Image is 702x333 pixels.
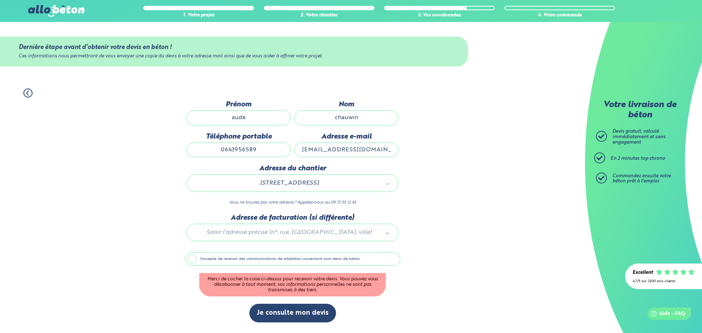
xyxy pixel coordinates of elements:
input: Quel est votre prénom ? [186,110,291,125]
p: Votre livraison de béton [598,100,682,120]
span: Devis gratuit, calculé immédiatement et sans engagement [612,129,665,144]
span: En 2 minutes top chrono [611,156,665,161]
button: Je consulte mon devis [249,304,336,322]
a: [STREET_ADDRESS] [194,178,391,188]
iframe: Help widget launcher [637,304,694,325]
div: 1. Votre projet [143,13,254,18]
input: ex : 0642930817 [186,143,291,157]
span: Commandez ensuite votre béton prêt à l'emploi [612,174,671,184]
input: Quel est votre nom de famille ? [294,110,399,125]
label: Adresse e-mail [294,133,399,141]
label: Téléphone portable [186,133,291,141]
div: Merci de cocher la case ci-dessus pour recevoir votre devis. Vous pouvez vous désabonner à tout m... [199,273,386,296]
div: Dernière étape avant d’obtenir votre devis en béton ! [19,44,449,51]
p: Vous ne trouvez pas votre adresse ? Appelez-nous au 09 72 55 12 83 [186,199,399,206]
img: allobéton [28,5,84,17]
div: 3. Vos coordonnées [384,13,495,18]
div: Excellent [633,270,653,276]
div: 4.7/5 sur 2300 avis clients [633,279,695,283]
div: 2. Votre chantier [264,13,374,18]
input: ex : contact@allobeton.fr [294,143,399,157]
div: Ces informations nous permettront de vous envoyer une copie du devis à votre adresse mail ainsi q... [19,54,449,59]
label: Prénom [186,101,291,109]
label: Nom [294,101,399,109]
div: 4. Votre commande [505,13,615,18]
label: Adresse du chantier [186,164,399,173]
span: [STREET_ADDRESS] [197,178,381,188]
label: J'accepte de recevoir des communications de allobéton concernant mon devis de béton. [185,252,400,266]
